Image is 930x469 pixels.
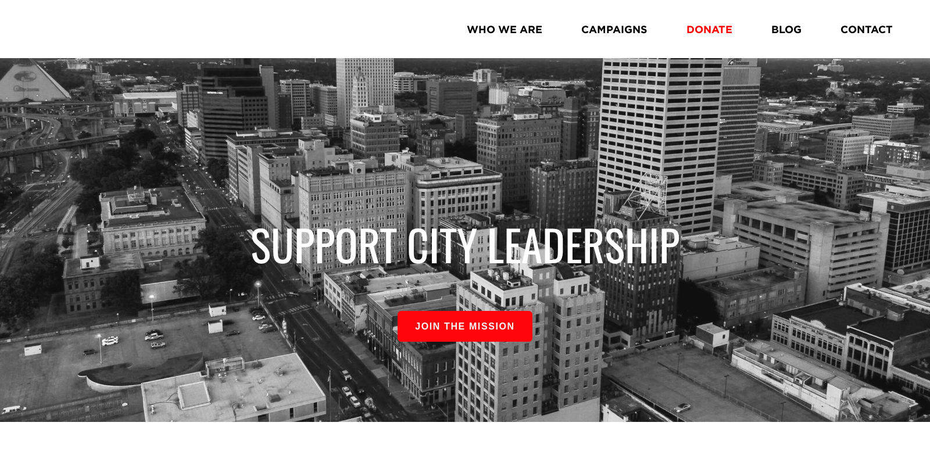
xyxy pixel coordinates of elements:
a: CAMPAIGNS [581,19,647,40]
span: Support City Leadership [251,212,679,275]
a: DONATE [686,19,732,40]
a: BLOG [771,19,802,40]
a: CONTACT [840,19,893,40]
a: join the mission [398,311,532,342]
a: WHO WE ARE [467,19,542,40]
